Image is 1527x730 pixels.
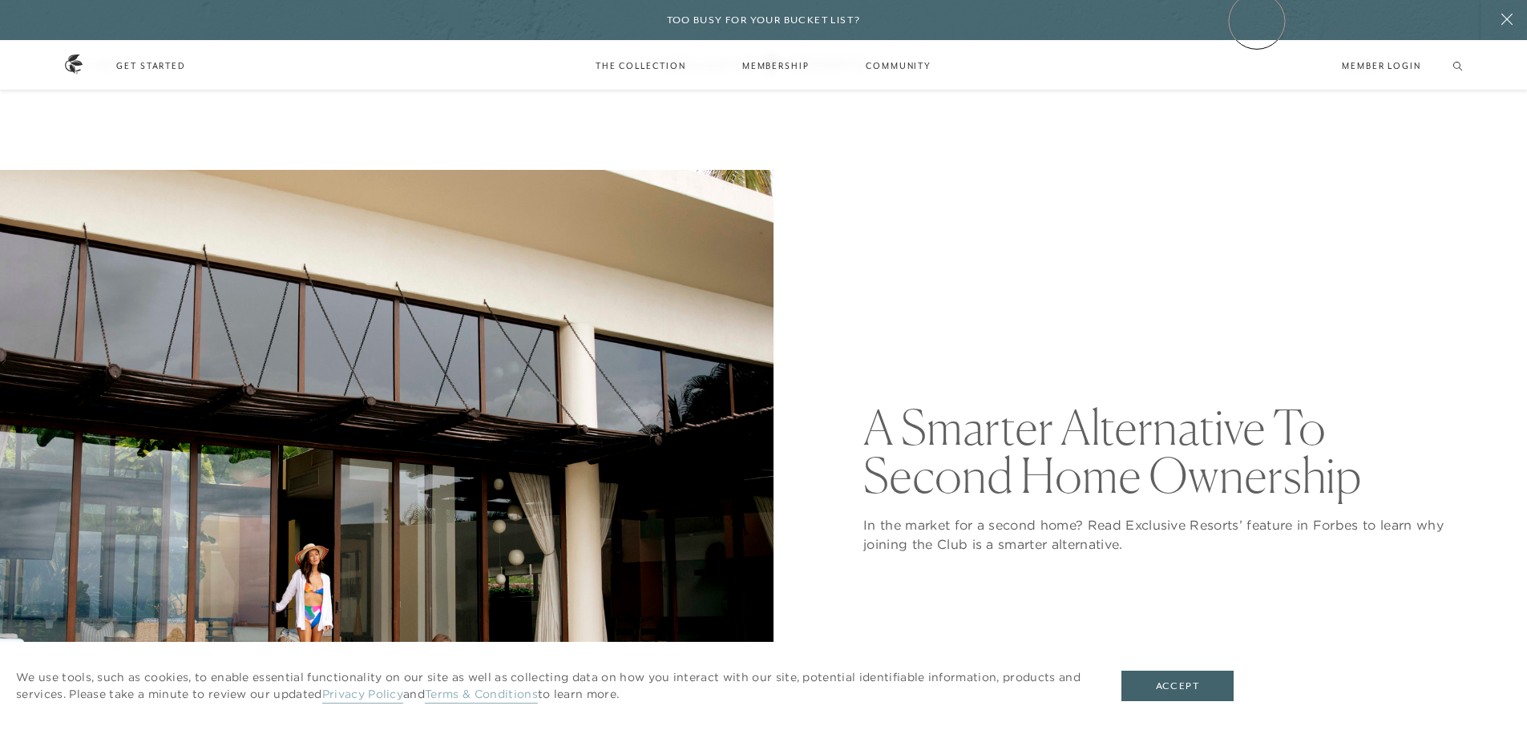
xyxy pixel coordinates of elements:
[726,42,826,89] a: Membership
[667,13,861,28] h6: Too busy for your bucket list?
[425,687,538,704] a: Terms & Conditions
[863,403,1463,499] h1: A Smarter Alternative To Second Home Ownership
[16,669,1089,703] p: We use tools, such as cookies, to enable essential functionality on our site as well as collectin...
[116,58,186,73] a: Get Started
[1121,671,1234,701] button: Accept
[1342,58,1421,73] a: Member Login
[322,687,403,704] a: Privacy Policy
[850,42,947,89] a: Community
[580,42,702,89] a: The Collection
[863,515,1463,554] p: In the market for a second home? Read Exclusive Resorts’ feature in Forbes to learn why joining t...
